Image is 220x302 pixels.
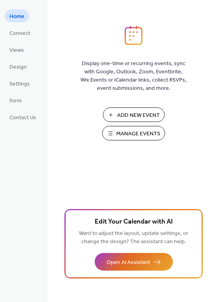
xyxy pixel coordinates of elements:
a: Form [5,94,26,107]
span: Manage Events [116,130,160,138]
span: Connect [9,29,30,38]
img: logo_icon.svg [125,25,143,45]
span: Display one-time or recurring events, sync with Google, Outlook, Zoom, Eventbrite, Wix Events or ... [81,60,187,93]
span: Home [9,13,24,21]
span: Add New Event [117,111,160,120]
a: Design [5,60,31,73]
span: Contact Us [9,114,36,122]
span: Form [9,97,22,105]
a: Connect [5,26,35,39]
a: Contact Us [5,111,41,124]
span: Open AI Assistant [106,258,150,267]
a: Views [5,43,29,56]
a: Settings [5,77,35,90]
span: Edit Your Calendar with AI [95,216,173,227]
button: Open AI Assistant [95,253,173,271]
span: Design [9,63,27,71]
button: Add New Event [103,107,165,122]
button: Manage Events [102,126,165,140]
span: Settings [9,80,30,88]
span: Views [9,46,24,55]
span: Want to adjust the layout, update settings, or change the design? The assistant can help. [79,228,188,247]
a: Home [5,9,29,22]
